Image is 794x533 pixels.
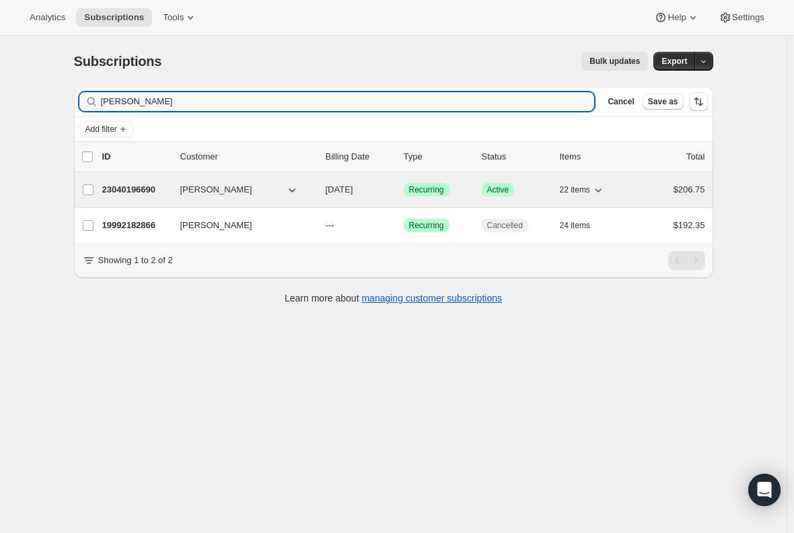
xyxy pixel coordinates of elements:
[482,150,549,164] p: Status
[85,124,117,135] span: Add filter
[648,96,678,107] span: Save as
[560,220,590,231] span: 24 items
[581,52,648,71] button: Bulk updates
[180,219,252,232] span: [PERSON_NAME]
[674,220,705,230] span: $192.35
[102,180,705,199] div: 23040196690[PERSON_NAME][DATE]SuccessRecurringSuccessActive22 items$206.75
[326,220,334,230] span: ---
[102,216,705,235] div: 19992182866[PERSON_NAME]---SuccessRecurringCancelled24 items$192.35
[404,150,471,164] div: Type
[172,179,307,201] button: [PERSON_NAME]
[79,121,133,137] button: Add filter
[653,52,695,71] button: Export
[180,183,252,197] span: [PERSON_NAME]
[560,180,605,199] button: 22 items
[711,8,772,27] button: Settings
[409,184,444,195] span: Recurring
[560,150,627,164] div: Items
[732,12,764,23] span: Settings
[748,474,781,506] div: Open Intercom Messenger
[74,54,162,69] span: Subscriptions
[102,219,170,232] p: 19992182866
[84,12,144,23] span: Subscriptions
[172,215,307,236] button: [PERSON_NAME]
[155,8,205,27] button: Tools
[608,96,634,107] span: Cancel
[668,251,705,270] nav: Pagination
[102,183,170,197] p: 23040196690
[22,8,73,27] button: Analytics
[326,150,393,164] p: Billing Date
[326,184,353,194] span: [DATE]
[689,92,708,111] button: Sort the results
[646,8,707,27] button: Help
[76,8,152,27] button: Subscriptions
[487,220,523,231] span: Cancelled
[101,92,595,111] input: Filter subscribers
[674,184,705,194] span: $206.75
[667,12,686,23] span: Help
[180,150,315,164] p: Customer
[102,150,705,164] div: IDCustomerBilling DateTypeStatusItemsTotal
[163,12,184,23] span: Tools
[361,293,502,304] a: managing customer subscriptions
[285,291,502,305] p: Learn more about
[560,184,590,195] span: 22 items
[602,94,639,110] button: Cancel
[487,184,509,195] span: Active
[560,216,605,235] button: 24 items
[661,56,687,67] span: Export
[409,220,444,231] span: Recurring
[102,150,170,164] p: ID
[686,150,705,164] p: Total
[643,94,684,110] button: Save as
[98,254,173,267] p: Showing 1 to 2 of 2
[30,12,65,23] span: Analytics
[589,56,640,67] span: Bulk updates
